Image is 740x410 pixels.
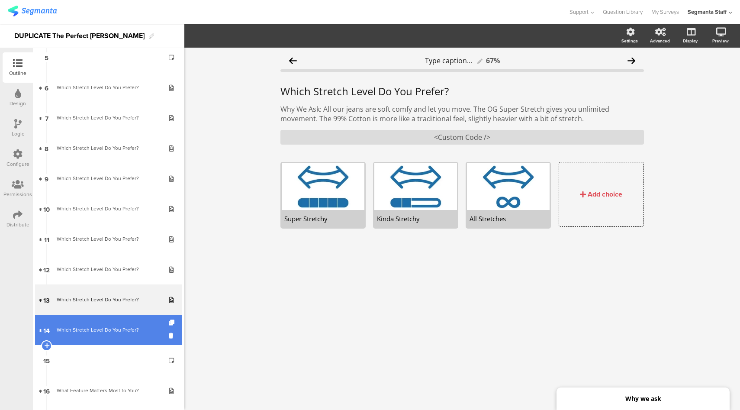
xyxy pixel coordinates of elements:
[35,103,182,133] a: 7 Which Stretch Level Do You Prefer?
[683,38,698,44] div: Display
[470,214,547,223] div: All Stretches
[625,394,661,403] strong: Why we ask
[57,83,160,92] div: Which Stretch Level Do You Prefer?
[280,85,644,98] p: Which Stretch Level Do You Prefer?
[35,315,182,345] a: 14 Which Stretch Level Do You Prefer?
[8,6,57,16] img: segmanta logo
[44,234,49,244] span: 11
[35,345,182,375] a: 15
[45,83,48,92] span: 6
[35,163,182,194] a: 9 Which Stretch Level Do You Prefer?
[57,174,160,183] div: Which Stretch Level Do You Prefer?
[35,42,182,72] a: 5
[712,38,729,44] div: Preview
[43,295,50,304] span: 13
[9,69,26,77] div: Outline
[45,113,48,123] span: 7
[169,332,176,340] i: Delete
[688,8,727,16] div: Segmanta Staff
[43,204,50,213] span: 10
[57,386,160,395] div: What Feature Matters Most to You?
[35,133,182,163] a: 8 Which Stretch Level Do You Prefer?
[280,104,644,123] p: Why We Ask: All our jeans are soft comfy and let you move. The OG Super Stretch gives you unlimit...
[377,214,454,223] div: Kinda Stretchy
[14,29,145,43] div: DUPLICATE The Perfect [PERSON_NAME]
[45,143,48,153] span: 8
[35,194,182,224] a: 10 Which Stretch Level Do You Prefer?
[169,320,176,326] i: Duplicate
[43,386,50,395] span: 16
[10,100,26,107] div: Design
[621,38,638,44] div: Settings
[486,56,500,65] div: 67%
[57,204,160,213] div: Which Stretch Level Do You Prefer?
[57,235,160,243] div: Which Stretch Level Do You Prefer?
[43,355,50,365] span: 15
[280,130,644,145] div: <Custom Code />
[588,189,622,199] div: Add choice
[35,224,182,254] a: 11 Which Stretch Level Do You Prefer?
[57,144,160,152] div: Which Stretch Level Do You Prefer?
[3,190,32,198] div: Permissions
[559,162,644,227] button: Add choice
[35,284,182,315] a: 13 Which Stretch Level Do You Prefer?
[6,221,29,229] div: Distribute
[57,113,160,122] div: Which Stretch Level Do You Prefer?
[650,38,670,44] div: Advanced
[57,295,160,304] div: Which Stretch Level Do You Prefer?
[425,56,472,65] span: Type caption...
[12,130,24,138] div: Logic
[35,254,182,284] a: 12 Which Stretch Level Do You Prefer?
[57,326,160,334] div: Which Stretch Level Do You Prefer?
[569,8,589,16] span: Support
[43,265,50,274] span: 12
[45,52,48,62] span: 5
[43,325,50,335] span: 14
[6,160,29,168] div: Configure
[57,265,160,274] div: Which Stretch Level Do You Prefer?
[35,72,182,103] a: 6 Which Stretch Level Do You Prefer?
[284,214,362,223] div: Super Stretchy
[35,375,182,406] a: 16 What Feature Matters Most to You?
[45,174,48,183] span: 9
